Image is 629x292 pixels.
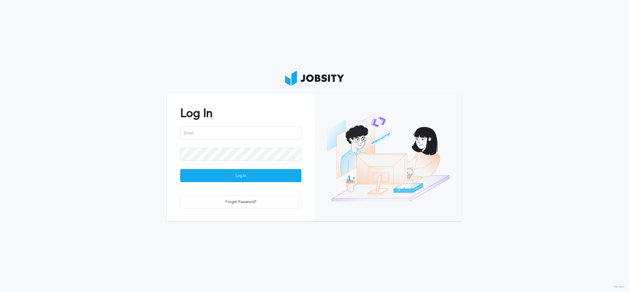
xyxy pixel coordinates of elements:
button: Forgot Password? [180,195,301,208]
h2: Log In [180,107,301,120]
button: Log In [180,169,301,182]
input: Email [180,127,301,140]
label: Version: [614,285,626,289]
div: Log In [181,169,301,182]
